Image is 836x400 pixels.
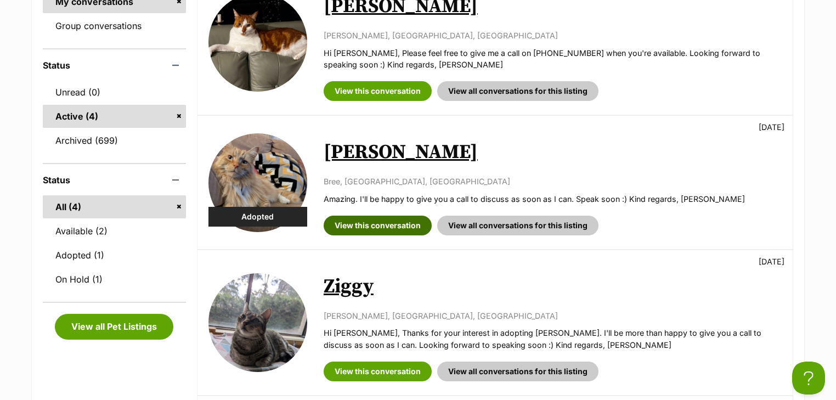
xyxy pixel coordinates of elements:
a: View all conversations for this listing [437,81,598,101]
a: View this conversation [324,81,432,101]
a: View all conversations for this listing [437,216,598,235]
img: Ziggy [208,273,307,372]
p: Amazing. I'll be happy to give you a call to discuss as soon as I can. Speak soon :) Kind regards... [324,193,782,205]
a: Unread (0) [43,81,186,104]
p: [PERSON_NAME], [GEOGRAPHIC_DATA], [GEOGRAPHIC_DATA] [324,30,782,41]
header: Status [43,60,186,70]
a: Archived (699) [43,129,186,152]
a: Group conversations [43,14,186,37]
a: View this conversation [324,216,432,235]
p: Bree, [GEOGRAPHIC_DATA], [GEOGRAPHIC_DATA] [324,176,782,187]
a: All (4) [43,195,186,218]
a: [PERSON_NAME] [324,140,478,165]
a: Adopted (1) [43,244,186,267]
p: [DATE] [759,256,784,267]
p: [DATE] [759,121,784,133]
p: [PERSON_NAME], [GEOGRAPHIC_DATA], [GEOGRAPHIC_DATA] [324,310,782,322]
a: On Hold (1) [43,268,186,291]
a: View this conversation [324,362,432,381]
a: Ziggy [324,274,374,299]
a: View all conversations for this listing [437,362,598,381]
div: Adopted [208,207,307,227]
p: Hi [PERSON_NAME], Thanks for your interest in adopting [PERSON_NAME]. I'll be more than happy to ... [324,327,782,351]
p: Hi [PERSON_NAME], Please feel free to give me a call on [PHONE_NUMBER] when you're available. Loo... [324,47,782,71]
header: Status [43,175,186,185]
a: View all Pet Listings [55,314,173,339]
img: Henry [208,133,307,232]
iframe: Help Scout Beacon - Open [792,362,825,395]
a: Active (4) [43,105,186,128]
a: Available (2) [43,219,186,243]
